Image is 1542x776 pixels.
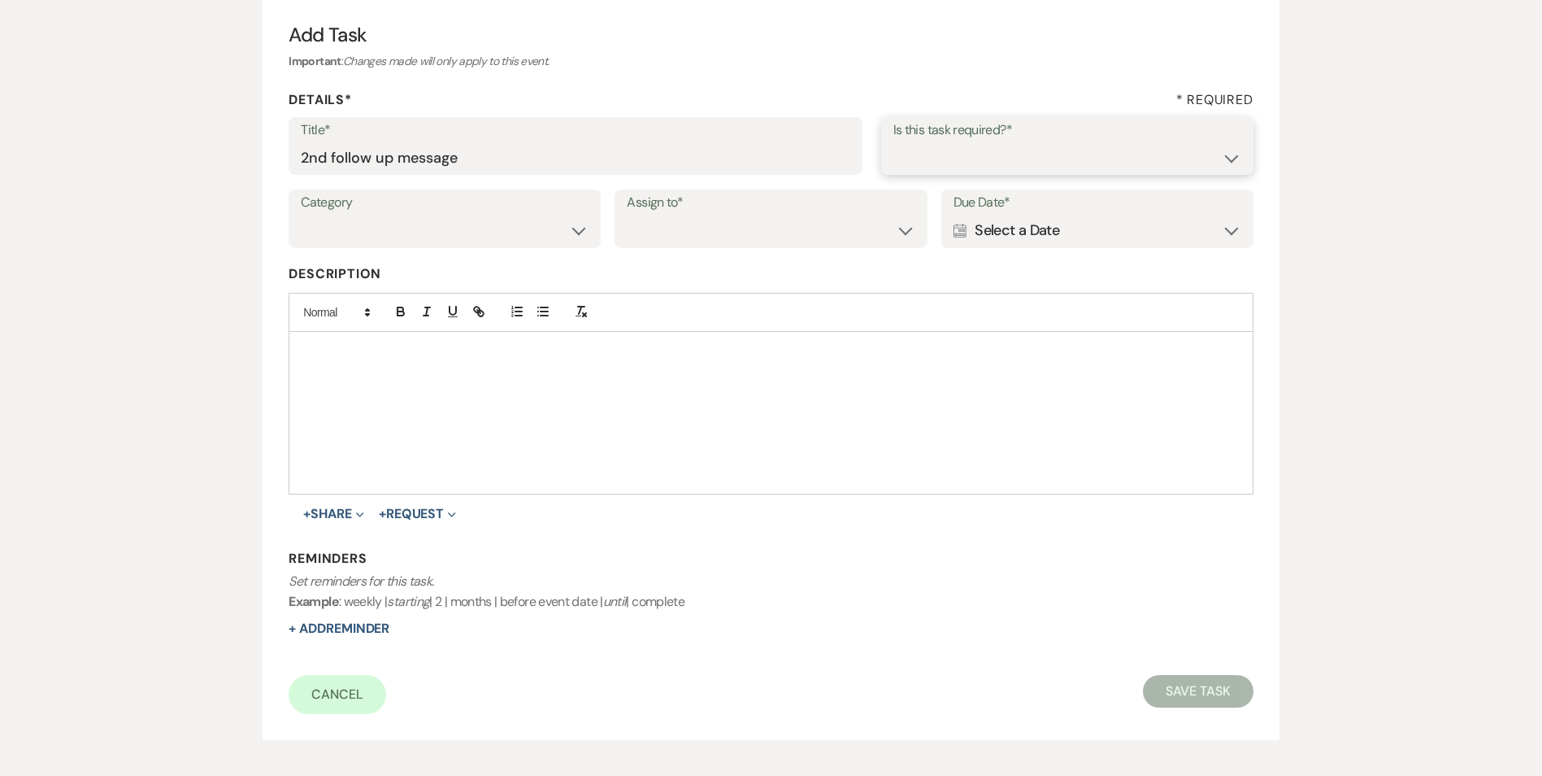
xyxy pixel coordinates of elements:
[289,573,433,590] i: Set reminders for this task.
[387,593,429,610] i: starting
[627,191,914,215] label: Assign to*
[893,119,1241,142] label: Is this task required?*
[301,191,589,215] label: Category
[1143,675,1253,708] button: Save Task
[289,21,1253,49] h3: Add Task
[301,119,850,142] label: Title*
[289,593,339,610] b: Example
[289,675,386,714] a: Cancel
[289,91,351,108] b: Details*
[289,54,1253,70] h6: :
[303,508,364,521] button: Share
[289,550,1253,568] h3: Reminders
[379,508,386,521] span: +
[343,54,549,68] i: Changes made will only apply to this event.
[289,263,1253,286] label: Description
[289,54,341,68] b: Important
[379,508,456,521] button: Request
[289,571,1253,613] p: : weekly | | 2 | months | before event date | | complete
[953,215,1241,246] div: Select a Date
[1176,91,1253,109] h4: * Required
[303,508,311,521] span: +
[603,593,627,610] i: until
[289,622,389,635] button: + AddReminder
[953,191,1241,215] label: Due Date*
